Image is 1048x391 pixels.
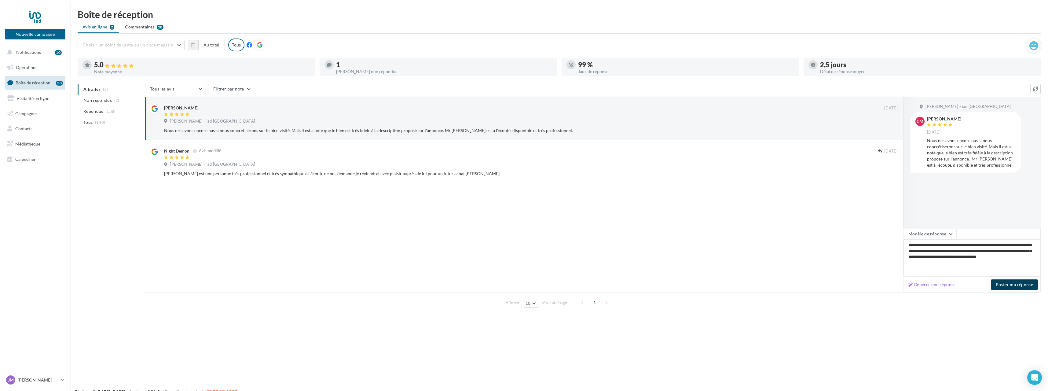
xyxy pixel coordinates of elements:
[4,138,67,150] a: Médiathèque
[16,80,50,85] span: Boîte de réception
[114,98,119,103] span: (2)
[590,298,599,308] span: 1
[4,46,64,59] button: Notifications 10
[578,61,794,68] div: 99 %
[164,148,189,154] div: Night Demon
[8,377,14,383] span: JM
[884,105,898,111] span: [DATE]
[542,300,567,306] span: résultats/page
[199,149,221,153] span: Avis modifié
[83,97,112,103] span: Non répondus
[83,42,173,47] span: Choisir un point de vente ou un code magasin
[820,69,1036,74] div: Délai de réponse moyen
[198,40,225,50] button: Au total
[16,50,41,55] span: Notifications
[170,119,255,124] span: [PERSON_NAME] - iad [GEOGRAPHIC_DATA]
[164,127,858,134] div: Nous ne savons encore pas si nous concrétiserons sur le bien visité. Mais il est a noté que le bi...
[208,84,254,94] button: Filtrer par note
[94,61,310,68] div: 5.0
[83,108,103,114] span: Répondus
[15,141,40,146] span: Médiathèque
[55,50,62,55] div: 10
[18,377,58,383] p: [PERSON_NAME]
[157,25,164,30] div: 28
[927,117,961,121] div: [PERSON_NAME]
[5,374,65,386] a: JM [PERSON_NAME]
[83,119,93,125] span: Tous
[4,92,67,105] a: Visibilité en ligne
[145,84,206,94] button: Tous les avis
[4,76,67,89] a: Boîte de réception30
[150,86,175,91] span: Tous les avis
[4,107,67,120] a: Campagnes
[170,162,255,167] span: [PERSON_NAME] - iad [GEOGRAPHIC_DATA]
[95,120,105,125] span: (140)
[4,61,67,74] a: Opérations
[15,157,36,162] span: Calendrier
[188,40,225,50] button: Au total
[164,105,198,111] div: [PERSON_NAME]
[927,130,940,135] span: [DATE]
[16,96,49,101] span: Visibilité en ligne
[56,81,63,86] div: 30
[16,65,37,70] span: Opérations
[884,149,898,154] span: [DATE]
[78,10,1041,19] div: Boîte de réception
[903,229,956,239] button: Modèle de réponse
[1027,370,1042,385] div: Open Intercom Messenger
[5,29,65,39] button: Nouvelle campagne
[105,109,116,114] span: (138)
[228,39,244,51] div: Tous
[917,118,923,124] span: CM
[526,301,531,306] span: 10
[506,300,519,306] span: Afficher
[94,70,310,74] div: Note moyenne
[4,122,67,135] a: Contacts
[820,61,1036,68] div: 2,5 jours
[125,24,154,30] span: Commentaires
[523,299,538,308] button: 10
[578,69,794,74] div: Taux de réponse
[78,40,185,50] button: Choisir un point de vente ou un code magasin
[336,69,552,74] div: [PERSON_NAME] non répondus
[15,111,37,116] span: Campagnes
[15,126,32,131] span: Contacts
[4,153,67,166] a: Calendrier
[925,104,1011,109] span: [PERSON_NAME] - iad [GEOGRAPHIC_DATA]
[164,171,858,177] div: [PERSON_NAME] est une personne très professionnel et très sympathique a l écoute de nos demande j...
[906,281,958,288] button: Générer une réponse
[927,138,1016,168] div: Nous ne savons encore pas si nous concrétiserons sur le bien visité. Mais il est a noté que le bi...
[336,61,552,68] div: 1
[991,279,1038,290] button: Poster ma réponse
